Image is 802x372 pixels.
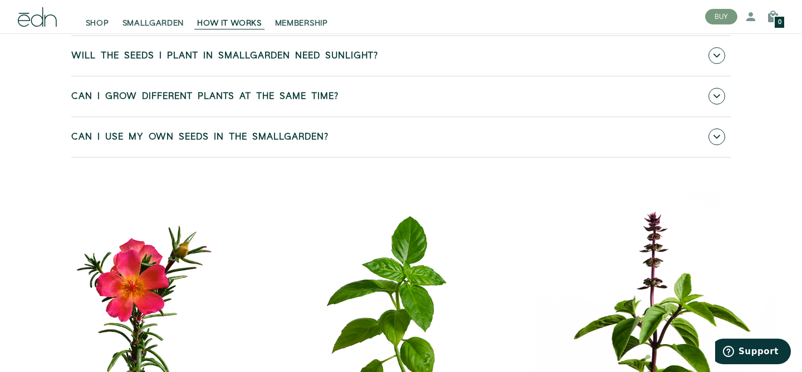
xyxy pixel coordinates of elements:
button: BUY [705,9,737,24]
iframe: Opens a widget where you can find more information [715,339,791,366]
a: SHOP [79,4,116,29]
span: Can I grow different plants at the same time? [71,92,339,102]
a: MEMBERSHIP [268,4,335,29]
a: HOW IT WORKS [190,4,268,29]
span: 0 [778,19,781,26]
span: SHOP [86,18,109,29]
a: Will the seeds I plant in SmallGarden need sunlight? [71,36,731,76]
a: SMALLGARDEN [116,4,191,29]
span: Will the seeds I plant in SmallGarden need sunlight? [71,51,378,61]
span: Can I use my own seeds in the SmallGarden? [71,132,329,142]
span: SMALLGARDEN [123,18,184,29]
a: Can I grow different plants at the same time? [71,77,731,116]
span: MEMBERSHIP [275,18,328,29]
a: Can I use my own seeds in the SmallGarden? [71,117,731,157]
span: HOW IT WORKS [197,18,261,29]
